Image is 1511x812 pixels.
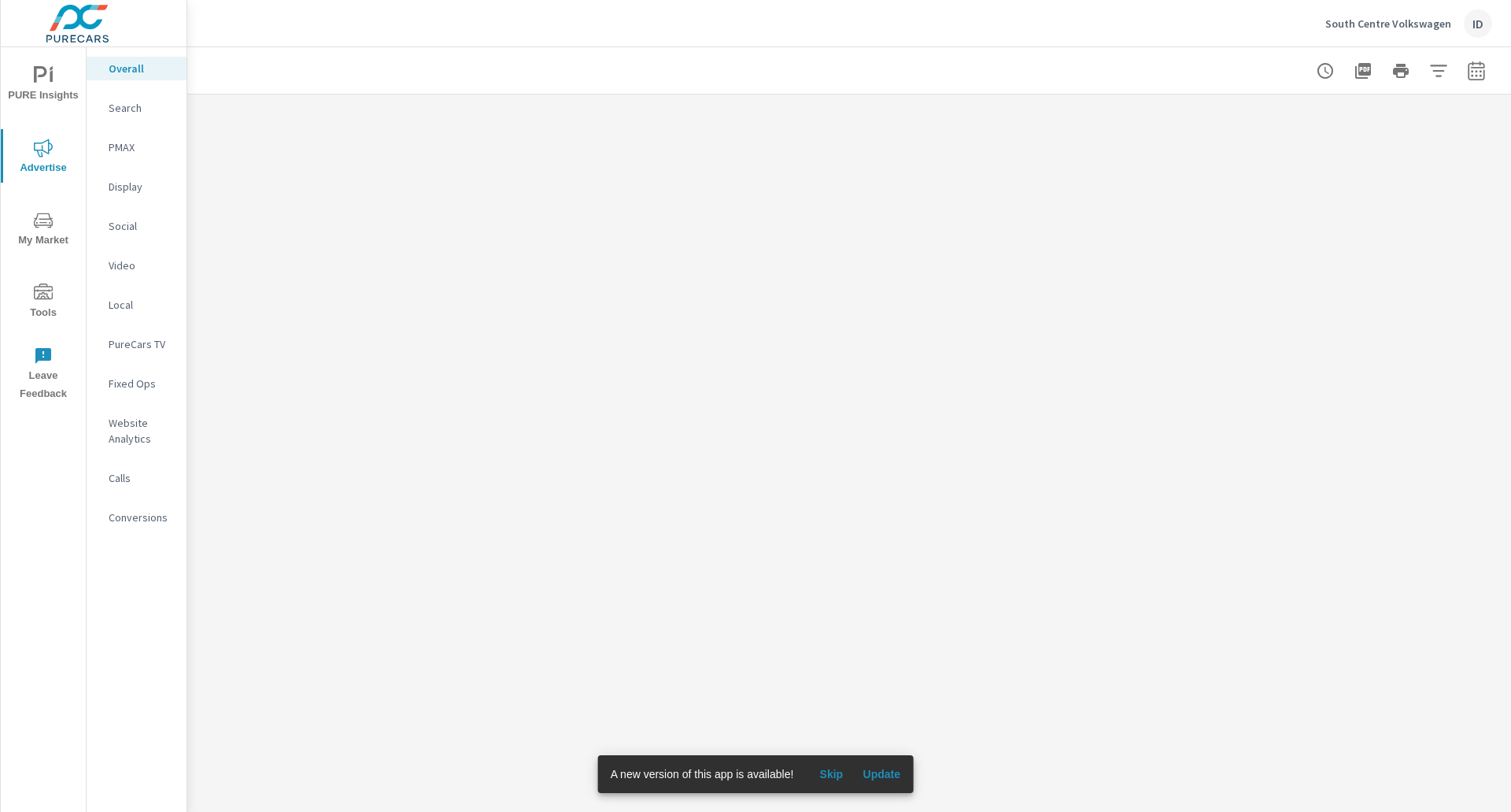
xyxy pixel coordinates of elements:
div: Video [87,254,187,277]
div: Fixed Ops [87,372,187,395]
span: PURE Insights [6,66,81,105]
div: ID [1464,9,1492,38]
span: A new version of this app is available! [611,768,794,780]
span: Leave Feedback [6,347,81,403]
button: Skip [806,762,856,787]
button: Print Report [1385,55,1417,87]
div: Local [87,293,187,317]
div: Social [87,214,187,238]
p: Conversions [109,510,174,525]
div: Calls [87,466,187,490]
p: Calls [109,470,174,486]
button: Apply Filters [1423,55,1454,87]
div: PMAX [87,135,187,159]
div: Website Analytics [87,411,187,450]
p: Video [109,258,174,273]
span: My Market [6,211,81,250]
div: Search [87,96,187,120]
p: Overall [109,61,174,76]
p: PMAX [109,139,174,155]
button: Update [856,762,907,787]
p: Website Analytics [109,415,174,447]
p: Search [109,100,174,116]
div: Display [87,175,187,198]
span: Tools [6,284,81,322]
span: Advertise [6,139,81,177]
p: PureCars TV [109,336,174,352]
p: Fixed Ops [109,376,174,391]
p: Social [109,218,174,234]
p: Display [109,179,174,195]
div: PureCars TV [87,332,187,356]
div: nav menu [1,47,86,410]
button: "Export Report to PDF" [1347,55,1379,87]
button: Select Date Range [1461,55,1492,87]
div: Overall [87,57,187,80]
p: Local [109,297,174,313]
div: Conversions [87,506,187,529]
span: Update [863,767,900,781]
span: Skip [812,767,850,781]
p: South Centre Volkswagen [1325,17,1451,31]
